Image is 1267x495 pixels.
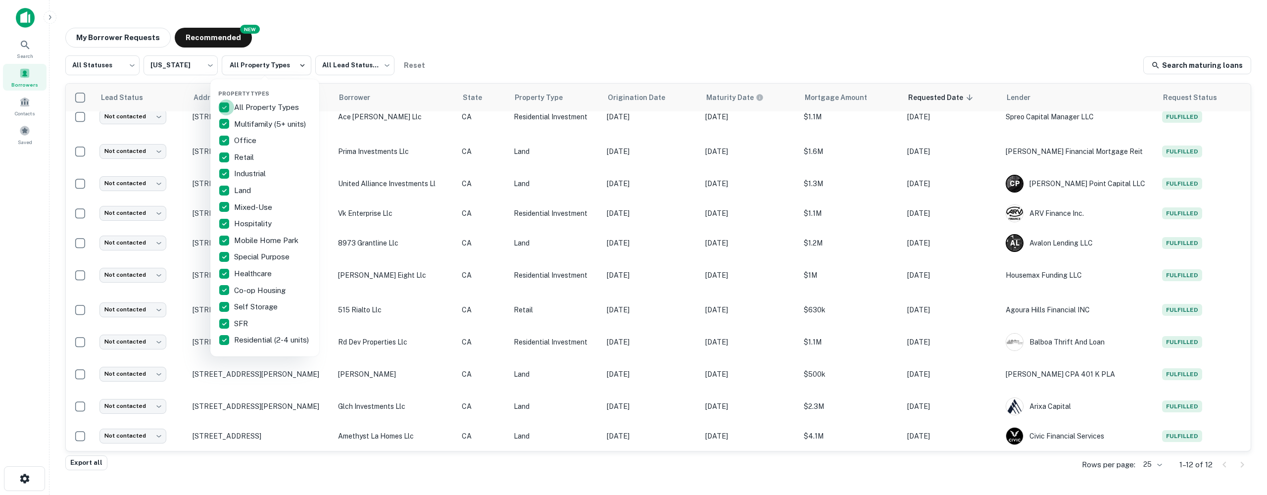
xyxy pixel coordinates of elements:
p: Industrial [234,168,268,180]
p: Co-op Housing [234,285,288,297]
p: Mixed-Use [234,201,274,213]
p: Mobile Home Park [234,235,300,247]
p: Self Storage [234,301,280,313]
p: Land [234,185,253,197]
p: Retail [234,151,256,163]
p: SFR [234,318,250,330]
p: Office [234,135,258,147]
p: All Property Types [234,101,301,113]
p: Special Purpose [234,251,292,263]
p: Healthcare [234,268,274,280]
span: Property Types [218,91,269,97]
p: Residential (2-4 units) [234,334,311,346]
p: Hospitality [234,218,274,230]
iframe: Chat Widget [1218,416,1267,463]
p: Multifamily (5+ units) [234,118,308,130]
